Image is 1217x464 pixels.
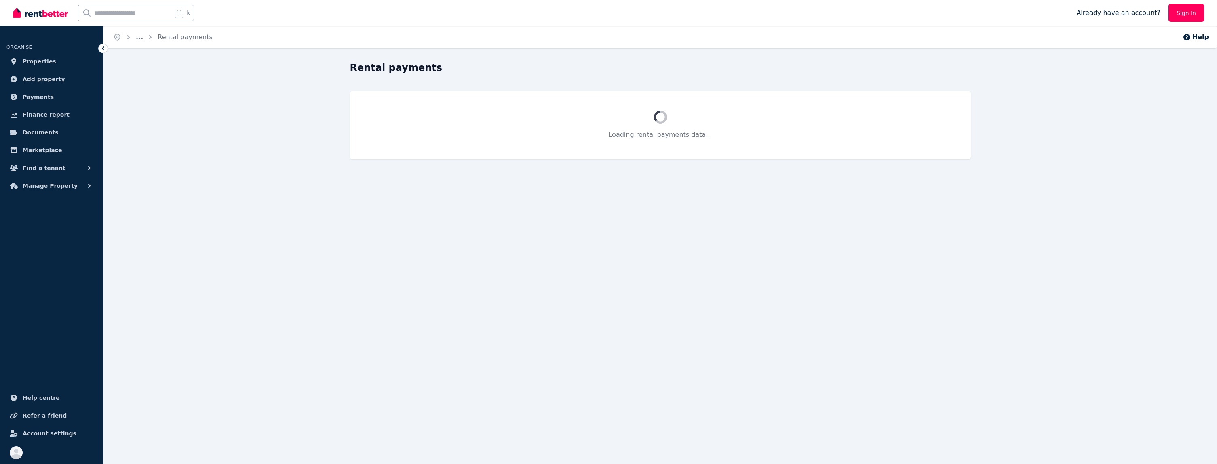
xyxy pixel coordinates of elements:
span: Refer a friend [23,411,67,420]
img: RentBetter [13,7,68,19]
button: Help [1183,32,1209,42]
h1: Rental payments [350,61,443,74]
span: Already have an account? [1076,8,1160,18]
a: Help centre [6,390,97,406]
span: Help centre [23,393,60,403]
a: ... [136,33,143,41]
button: Manage Property [6,178,97,194]
span: Documents [23,128,59,137]
a: Finance report [6,107,97,123]
span: Properties [23,57,56,66]
a: Payments [6,89,97,105]
a: Refer a friend [6,407,97,424]
a: Marketplace [6,142,97,158]
p: Loading rental payments data... [369,130,951,140]
a: Properties [6,53,97,69]
span: Finance report [23,110,70,120]
span: k [187,10,190,16]
a: Account settings [6,425,97,441]
span: ORGANISE [6,44,32,50]
span: Payments [23,92,54,102]
span: Marketplace [23,145,62,155]
span: Account settings [23,428,76,438]
span: Manage Property [23,181,78,191]
a: Add property [6,71,97,87]
a: Sign In [1168,4,1204,22]
nav: Breadcrumb [103,26,222,48]
button: Find a tenant [6,160,97,176]
span: Add property [23,74,65,84]
a: Documents [6,124,97,141]
span: Find a tenant [23,163,65,173]
a: Rental payments [158,33,213,41]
